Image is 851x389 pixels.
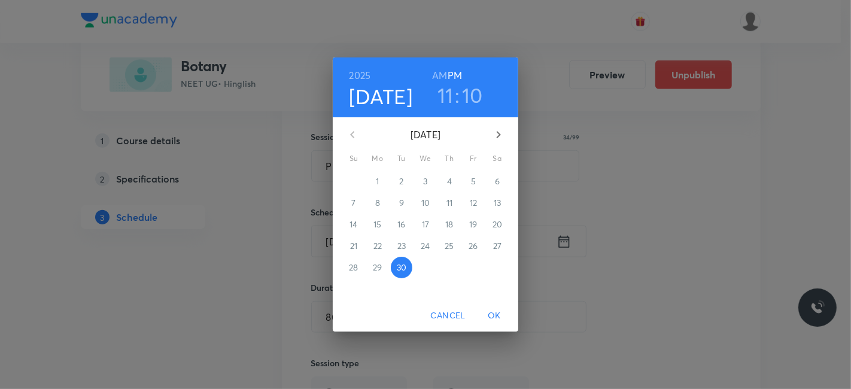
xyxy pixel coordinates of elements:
[391,153,412,165] span: Tu
[475,305,513,327] button: OK
[463,153,484,165] span: Fr
[455,83,460,108] h3: :
[367,153,388,165] span: Mo
[432,67,447,84] button: AM
[487,153,508,165] span: Sa
[426,305,470,327] button: Cancel
[415,153,436,165] span: We
[431,308,466,323] span: Cancel
[397,262,406,273] p: 30
[439,153,460,165] span: Th
[367,127,484,142] p: [DATE]
[349,84,413,109] button: [DATE]
[448,67,462,84] button: PM
[391,257,412,278] button: 30
[462,83,483,108] button: 10
[349,67,371,84] button: 2025
[480,308,509,323] span: OK
[343,153,364,165] span: Su
[437,83,454,108] button: 11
